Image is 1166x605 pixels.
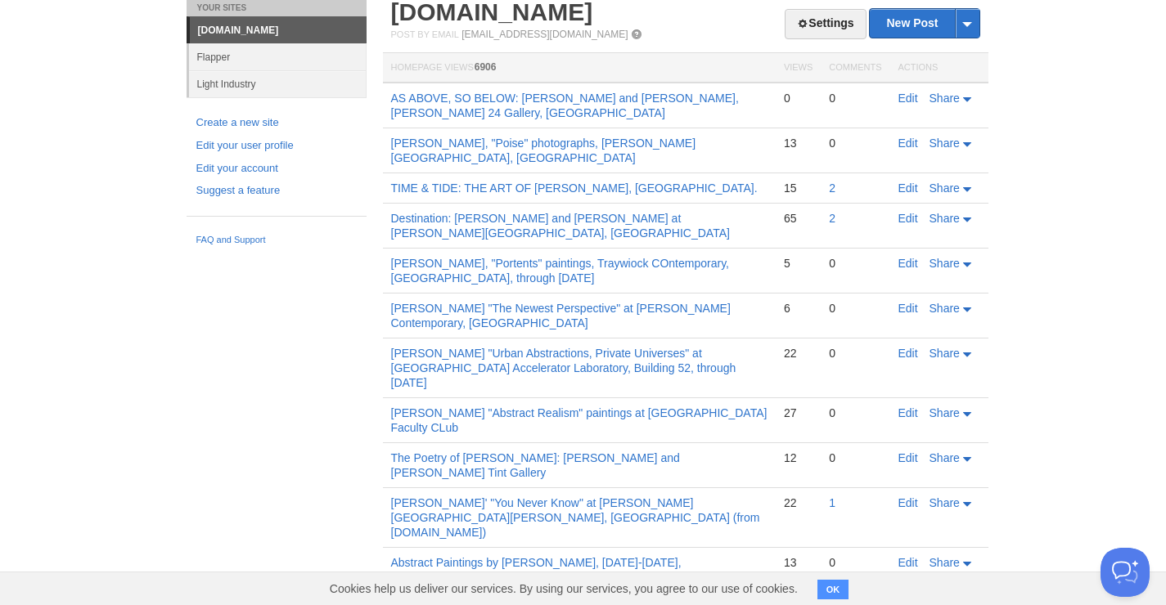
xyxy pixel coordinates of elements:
div: 0 [829,346,881,361]
a: Edit [898,137,918,150]
div: 0 [829,91,881,105]
a: New Post [870,9,979,38]
a: Edit your account [196,160,357,177]
a: Edit [898,451,918,464]
span: Share [930,347,960,360]
a: Light Industry [189,70,367,97]
div: 0 [829,136,881,150]
div: 5 [784,256,813,271]
a: The Poetry of [PERSON_NAME]: [PERSON_NAME] and [PERSON_NAME] Tint Gallery [391,451,680,479]
div: 12 [784,450,813,465]
a: TIME & TIDE: THE ART OF [PERSON_NAME], [GEOGRAPHIC_DATA]. [391,181,758,195]
div: 22 [784,346,813,361]
a: [PERSON_NAME] "Abstract Realism" paintings at [GEOGRAPHIC_DATA] Faculty CLub [391,406,768,434]
div: 0 [829,256,881,271]
span: Share [930,212,960,225]
a: [PERSON_NAME] "Urban Abstractions, Private Universes" at [GEOGRAPHIC_DATA] Accelerator Laboratory... [391,347,736,389]
div: 6 [784,301,813,316]
a: Settings [785,9,866,39]
th: Actions [890,53,988,83]
div: 0 [829,555,881,570]
a: 1 [829,496,835,509]
a: 2 [829,212,835,225]
a: Edit [898,92,918,105]
a: [PERSON_NAME], "Portents" paintings, Traywiock COntemporary, [GEOGRAPHIC_DATA], through [DATE] [391,257,730,285]
div: 65 [784,211,813,226]
a: Edit [898,212,918,225]
iframe: Help Scout Beacon - Open [1101,548,1150,597]
a: [PERSON_NAME] "The Newest Perspective" at [PERSON_NAME] Contemporary, [GEOGRAPHIC_DATA] [391,302,731,329]
div: 0 [829,450,881,465]
span: Share [930,181,960,195]
a: Edit [898,347,918,360]
a: Create a new site [196,114,357,132]
span: Cookies help us deliver our services. By using our services, you agree to our use of cookies. [313,572,814,605]
a: [EMAIL_ADDRESS][DOMAIN_NAME] [461,29,628,40]
div: 13 [784,136,813,150]
span: Share [930,451,960,464]
span: Share [930,92,960,105]
th: Homepage Views [383,53,776,83]
a: Flapper [189,43,367,70]
div: 0 [784,91,813,105]
div: 13 [784,555,813,570]
a: Edit [898,257,918,270]
a: FAQ and Support [196,233,357,248]
div: 22 [784,495,813,510]
div: 15 [784,181,813,195]
span: Share [930,302,960,315]
div: 0 [829,301,881,316]
a: Edit [898,181,918,195]
button: OK [817,580,849,599]
a: Edit your user profile [196,137,357,155]
th: Views [776,53,821,83]
a: Edit [898,556,918,569]
a: Destination: [PERSON_NAME] and [PERSON_NAME] at [PERSON_NAME][GEOGRAPHIC_DATA], [GEOGRAPHIC_DATA] [391,212,730,240]
a: [DOMAIN_NAME] [190,17,367,43]
a: [PERSON_NAME]' "You Never Know" at [PERSON_NAME][GEOGRAPHIC_DATA][PERSON_NAME], [GEOGRAPHIC_DATA]... [391,496,760,539]
span: Share [930,496,960,509]
span: Share [930,406,960,419]
span: Share [930,556,960,569]
a: AS ABOVE, SO BELOW: [PERSON_NAME] and [PERSON_NAME], [PERSON_NAME] 24 Gallery, [GEOGRAPHIC_DATA] [391,92,739,119]
span: Post by Email [391,29,459,39]
th: Comments [821,53,889,83]
a: [PERSON_NAME], "Poise" photographs, [PERSON_NAME][GEOGRAPHIC_DATA], [GEOGRAPHIC_DATA] [391,137,696,164]
span: Share [930,137,960,150]
div: 0 [829,406,881,420]
a: Abstract Paintings by [PERSON_NAME], [DATE]-[DATE], [GEOGRAPHIC_DATA], [GEOGRAPHIC_DATA] [GEOGRAP... [391,556,762,598]
a: Edit [898,406,918,419]
a: 2 [829,181,835,195]
a: Edit [898,302,918,315]
span: 6906 [475,61,497,73]
div: 27 [784,406,813,420]
a: Suggest a feature [196,182,357,199]
a: Edit [898,496,918,509]
span: Share [930,257,960,270]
